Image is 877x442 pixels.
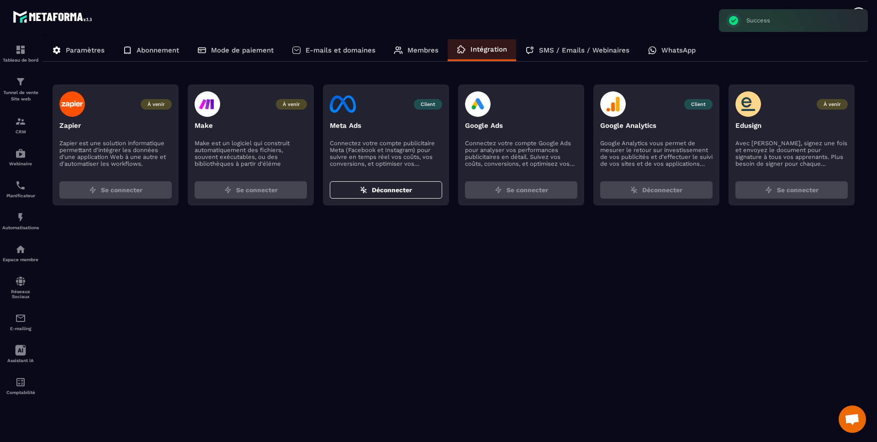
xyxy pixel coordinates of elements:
[59,91,85,117] img: zapier-logo.003d59f5.svg
[15,244,26,255] img: automations
[195,140,307,167] p: Make est un logiciel qui construit automatiquement des fichiers, souvent exécutables, ou des bibl...
[330,91,356,117] img: facebook-logo.eb727249.svg
[2,326,39,331] p: E-mailing
[89,186,96,194] img: zap.8ac5aa27.svg
[15,116,26,127] img: formation
[59,181,172,199] button: Se connecter
[15,76,26,87] img: formation
[465,181,577,199] button: Se connecter
[43,31,868,219] div: >
[600,181,713,199] button: Déconnecter
[15,212,26,223] img: automations
[735,140,848,167] p: Avec [PERSON_NAME], signez une fois et envoyez le document pour signature à tous vos apprenants. ...
[2,289,39,299] p: Réseaux Sociaux
[211,46,274,54] p: Mode de paiement
[2,358,39,363] p: Assistant IA
[817,99,848,110] span: À venir
[465,121,577,130] p: Google Ads
[2,173,39,205] a: schedulerschedulerPlanificateur
[735,121,848,130] p: Edusign
[539,46,629,54] p: SMS / Emails / Webinaires
[507,185,548,195] span: Se connecter
[2,237,39,269] a: automationsautomationsEspace membre
[465,91,491,117] img: google-ads-logo.4cdbfafa.svg
[2,141,39,173] a: automationsautomationsWebinaire
[195,181,307,199] button: Se connecter
[15,313,26,324] img: email
[600,140,713,167] p: Google Analytics vous permet de mesurer le retour sur investissement de vos publicités et d'effec...
[600,91,626,117] img: google-analytics-logo.594682c4.svg
[414,99,442,110] span: Client
[195,121,307,130] p: Make
[600,121,713,130] p: Google Analytics
[2,338,39,370] a: Assistant IA
[59,121,172,130] p: Zapier
[330,181,442,199] button: Déconnecter
[330,121,442,130] p: Meta Ads
[330,140,442,167] p: Connectez votre compte publicitaire Meta (Facebook et Instagram) pour suivre en temps réel vos co...
[2,257,39,262] p: Espace membre
[765,186,772,194] img: zap.8ac5aa27.svg
[224,186,232,194] img: zap.8ac5aa27.svg
[2,161,39,166] p: Webinaire
[2,69,39,109] a: formationformationTunnel de vente Site web
[2,306,39,338] a: emailemailE-mailing
[15,377,26,388] img: accountant
[2,225,39,230] p: Automatisations
[470,45,507,53] p: Intégration
[2,269,39,306] a: social-networksocial-networkRéseaux Sociaux
[2,109,39,141] a: formationformationCRM
[2,89,39,102] p: Tunnel de vente Site web
[195,91,220,117] img: make-logo.47d65c36.svg
[372,185,412,195] span: Déconnecter
[66,46,105,54] p: Paramètres
[642,185,682,195] span: Déconnecter
[735,181,848,199] button: Se connecter
[360,186,367,194] img: zap-off.84e09383.svg
[2,205,39,237] a: automationsautomationsAutomatisations
[2,129,39,134] p: CRM
[2,37,39,69] a: formationformationTableau de bord
[661,46,696,54] p: WhatsApp
[13,8,95,25] img: logo
[236,185,278,195] span: Se connecter
[684,99,713,110] span: Client
[101,185,143,195] span: Se connecter
[407,46,438,54] p: Membres
[735,91,761,117] img: edusign-logo.5fe905fa.svg
[2,390,39,395] p: Comptabilité
[777,185,819,195] span: Se connecter
[2,193,39,198] p: Planificateur
[15,180,26,191] img: scheduler
[2,58,39,63] p: Tableau de bord
[141,99,172,110] span: À venir
[495,186,502,194] img: zap.8ac5aa27.svg
[15,44,26,55] img: formation
[630,186,638,194] img: zap-off.84e09383.svg
[839,405,866,433] div: Ouvrir le chat
[15,148,26,159] img: automations
[2,370,39,402] a: accountantaccountantComptabilité
[276,99,307,110] span: À venir
[465,140,577,167] p: Connectez votre compte Google Ads pour analyser vos performances publicitaires en détail. Suivez ...
[15,276,26,287] img: social-network
[137,46,179,54] p: Abonnement
[59,140,172,167] p: Zapier est une solution informatique permettant d'intégrer les données d'une application Web à un...
[306,46,375,54] p: E-mails et domaines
